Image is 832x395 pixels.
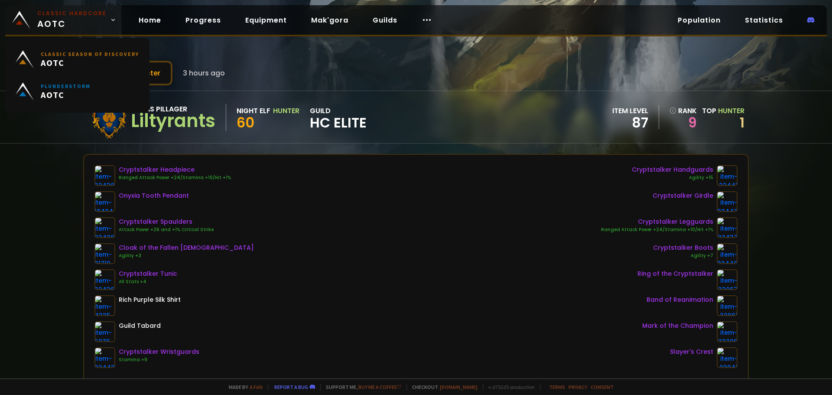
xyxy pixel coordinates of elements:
[183,68,225,78] span: 3 hours ago
[94,269,115,290] img: item-22436
[94,165,115,186] img: item-22438
[119,165,231,174] div: Cryptstalker Headpiece
[320,384,401,390] span: Support me,
[717,165,738,186] img: item-22441
[669,105,697,116] div: rank
[632,165,713,174] div: Cryptstalker Handguards
[94,295,115,316] img: item-4335
[358,384,401,390] a: Buy me a coffee
[612,105,648,116] div: item level
[653,252,713,259] div: Agility +7
[717,321,738,342] img: item-23206
[304,11,355,29] a: Mak'gora
[310,105,367,129] div: guild
[671,11,728,29] a: Population
[717,269,738,290] img: item-23067
[717,295,738,316] img: item-22961
[647,295,713,304] div: Band of Reanimation
[5,5,121,35] a: Classic HardcoreAOTC
[238,11,294,29] a: Equipment
[718,106,744,116] span: Hunter
[119,191,189,200] div: Onyxia Tooth Pendant
[273,105,299,116] div: Hunter
[250,384,263,390] a: a fan
[131,104,215,114] div: Defias Pillager
[94,321,115,342] img: item-5976
[119,278,177,285] div: All Stats +4
[310,116,367,129] span: HC Elite
[41,51,139,57] small: Classic Season of Discovery
[569,384,587,390] a: Privacy
[440,384,478,390] a: [DOMAIN_NAME]
[10,43,144,75] a: Classic Season of DiscoveryAOTC
[119,174,231,181] div: Ranged Attack Power +24/Stamina +10/Hit +1%
[483,384,535,390] span: v. d752d5 - production
[642,321,713,330] div: Mark of the Champion
[119,252,254,259] div: Agility +3
[717,191,738,212] img: item-22442
[653,191,713,200] div: Cryptstalker Girdle
[549,384,565,390] a: Terms
[224,384,263,390] span: Made by
[237,105,270,116] div: Night Elf
[119,347,199,356] div: Cryptstalker Wristguards
[94,217,115,238] img: item-22439
[37,10,107,30] span: AOTC
[669,116,697,129] a: 9
[740,113,744,132] a: 1
[717,347,738,368] img: item-23041
[41,57,139,68] span: AOTC
[406,384,478,390] span: Checkout
[94,243,115,264] img: item-21710
[119,356,199,363] div: Stamina +9
[94,191,115,212] img: item-18404
[41,83,91,89] small: Plunderstorm
[10,75,144,108] a: PlunderstormAOTC
[717,243,738,264] img: item-22440
[237,113,254,132] span: 60
[119,226,214,233] div: Attack Power +26 and +1% Critical Strike
[94,347,115,368] img: item-22443
[637,269,713,278] div: Ring of the Cryptstalker
[653,243,713,252] div: Cryptstalker Boots
[702,105,744,116] div: Top
[632,174,713,181] div: Agility +15
[41,89,91,100] span: AOTC
[119,295,181,304] div: Rich Purple Silk Shirt
[717,217,738,238] img: item-22437
[274,384,308,390] a: Report a bug
[366,11,404,29] a: Guilds
[179,11,228,29] a: Progress
[601,217,713,226] div: Cryptstalker Legguards
[119,243,254,252] div: Cloak of the Fallen [DEMOGRAPHIC_DATA]
[738,11,790,29] a: Statistics
[612,116,648,129] div: 87
[670,347,713,356] div: Slayer's Crest
[37,10,107,17] small: Classic Hardcore
[132,11,168,29] a: Home
[119,321,161,330] div: Guild Tabard
[131,114,215,127] div: Liltyrants
[601,226,713,233] div: Ranged Attack Power +24/Stamina +10/Hit +1%
[119,217,214,226] div: Cryptstalker Spaulders
[119,269,177,278] div: Cryptstalker Tunic
[591,384,614,390] a: Consent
